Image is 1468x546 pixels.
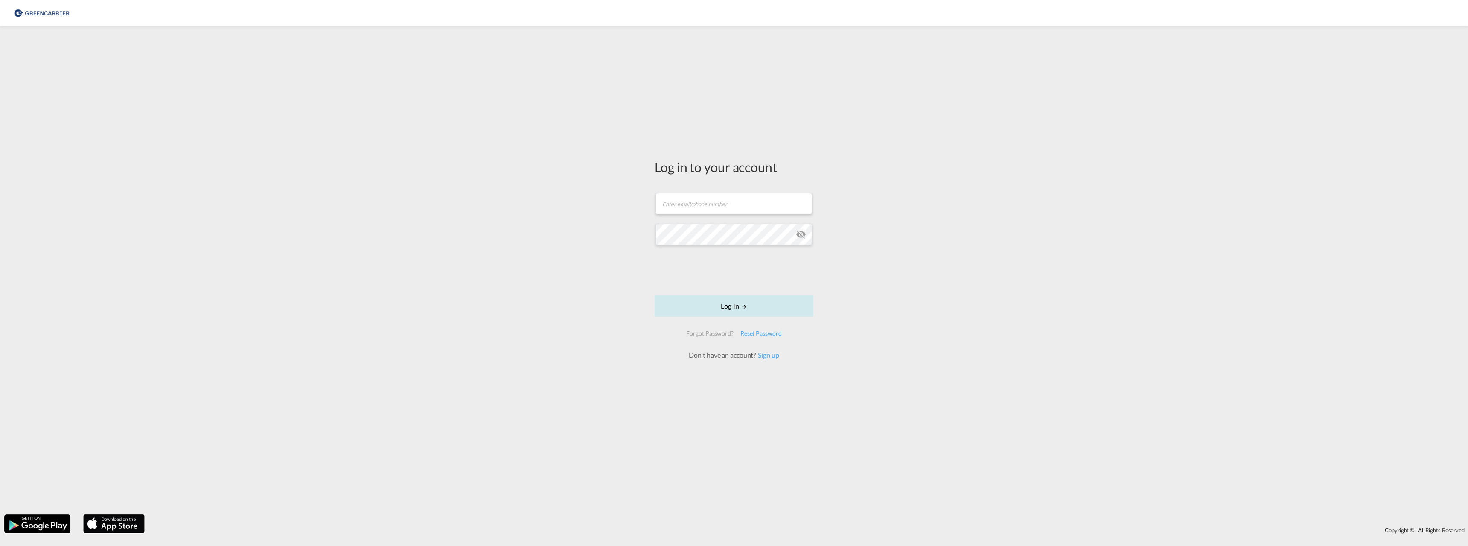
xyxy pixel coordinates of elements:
div: Forgot Password? [683,326,737,341]
div: Reset Password [737,326,785,341]
a: Sign up [756,351,779,359]
img: e39c37208afe11efa9cb1d7a6ea7d6f5.png [13,3,70,23]
md-icon: icon-eye-off [796,229,806,239]
iframe: reCAPTCHA [669,254,799,287]
div: Copyright © . All Rights Reserved [149,523,1468,537]
img: google.png [3,514,71,534]
input: Enter email/phone number [655,193,812,214]
div: Log in to your account [655,158,813,176]
button: LOGIN [655,295,813,317]
div: Don't have an account? [679,350,788,360]
img: apple.png [82,514,146,534]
